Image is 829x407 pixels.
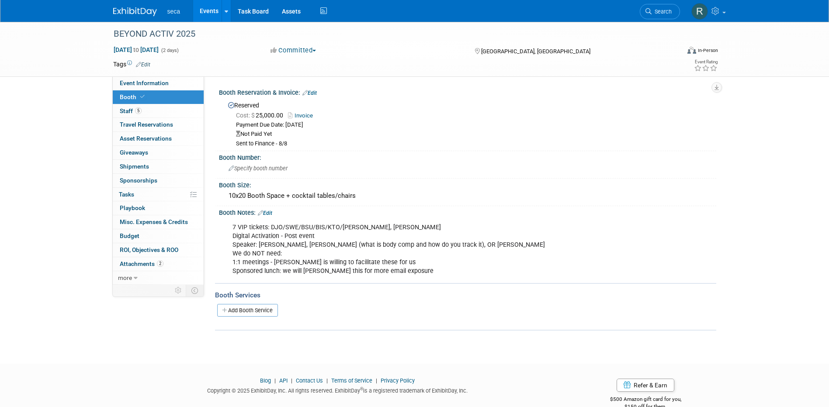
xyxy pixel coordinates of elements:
[113,132,204,145] a: Asset Reservations
[186,285,204,296] td: Toggle Event Tabs
[236,140,710,148] div: Sent to Finance - 8/8
[289,377,295,384] span: |
[167,8,180,15] span: seca
[697,47,718,54] div: In-Person
[120,135,172,142] span: Asset Reservations
[652,8,672,15] span: Search
[113,146,204,159] a: Giveaways
[236,121,710,129] div: Payment Due Date: [DATE]
[331,377,372,384] a: Terms of Service
[140,94,145,99] i: Booth reservation complete
[113,46,159,54] span: [DATE] [DATE]
[113,90,204,104] a: Booth
[236,130,710,138] div: Not Paid Yet
[113,160,204,173] a: Shipments
[120,79,169,86] span: Event Information
[226,219,620,280] div: 7 VIP tickets: DJO/SWE/BSU/BIS/KTO/[PERSON_NAME], [PERSON_NAME] Digital Activation - Post event S...
[113,174,204,187] a: Sponsorships
[113,385,562,395] div: Copyright © 2025 ExhibitDay, Inc. All rights reserved. ExhibitDay is a registered trademark of Ex...
[219,179,716,190] div: Booth Size:
[120,149,148,156] span: Giveaways
[640,4,680,19] a: Search
[113,257,204,271] a: Attachments2
[236,112,256,119] span: Cost: $
[113,271,204,285] a: more
[118,274,132,281] span: more
[120,218,188,225] span: Misc. Expenses & Credits
[236,112,287,119] span: 25,000.00
[171,285,186,296] td: Personalize Event Tab Strip
[120,260,163,267] span: Attachments
[324,377,330,384] span: |
[113,215,204,229] a: Misc. Expenses & Credits
[111,26,667,42] div: BEYOND ACTIV 2025
[225,99,710,148] div: Reserved
[120,204,145,211] span: Playbook
[132,46,140,53] span: to
[296,377,323,384] a: Contact Us
[113,76,204,90] a: Event Information
[225,189,710,203] div: 10x20 Booth Space + cocktail tables/chairs
[229,165,288,172] span: Specify booth number
[135,107,142,114] span: 5
[628,45,718,59] div: Event Format
[113,60,150,69] td: Tags
[215,290,716,300] div: Booth Services
[113,243,204,257] a: ROI, Objectives & ROO
[120,121,173,128] span: Travel Reservations
[160,48,179,53] span: (2 days)
[687,47,696,54] img: Format-Inperson.png
[136,62,150,68] a: Edit
[113,7,157,16] img: ExhibitDay
[360,386,363,391] sup: ®
[381,377,415,384] a: Privacy Policy
[120,232,139,239] span: Budget
[113,229,204,243] a: Budget
[113,104,204,118] a: Staff5
[374,377,379,384] span: |
[113,118,204,131] a: Travel Reservations
[260,377,271,384] a: Blog
[120,107,142,114] span: Staff
[288,112,317,119] a: Invoice
[119,191,134,198] span: Tasks
[691,3,708,20] img: Rachel Jordan
[120,163,149,170] span: Shipments
[267,46,319,55] button: Committed
[157,260,163,267] span: 2
[219,151,716,162] div: Booth Number:
[219,206,716,217] div: Booth Notes:
[217,304,278,317] a: Add Booth Service
[113,201,204,215] a: Playbook
[258,210,272,216] a: Edit
[272,377,278,384] span: |
[694,60,718,64] div: Event Rating
[120,177,157,184] span: Sponsorships
[120,246,178,253] span: ROI, Objectives & ROO
[219,86,716,97] div: Booth Reservation & Invoice:
[113,188,204,201] a: Tasks
[617,379,674,392] a: Refer & Earn
[279,377,288,384] a: API
[302,90,317,96] a: Edit
[120,93,146,100] span: Booth
[481,48,590,55] span: [GEOGRAPHIC_DATA], [GEOGRAPHIC_DATA]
